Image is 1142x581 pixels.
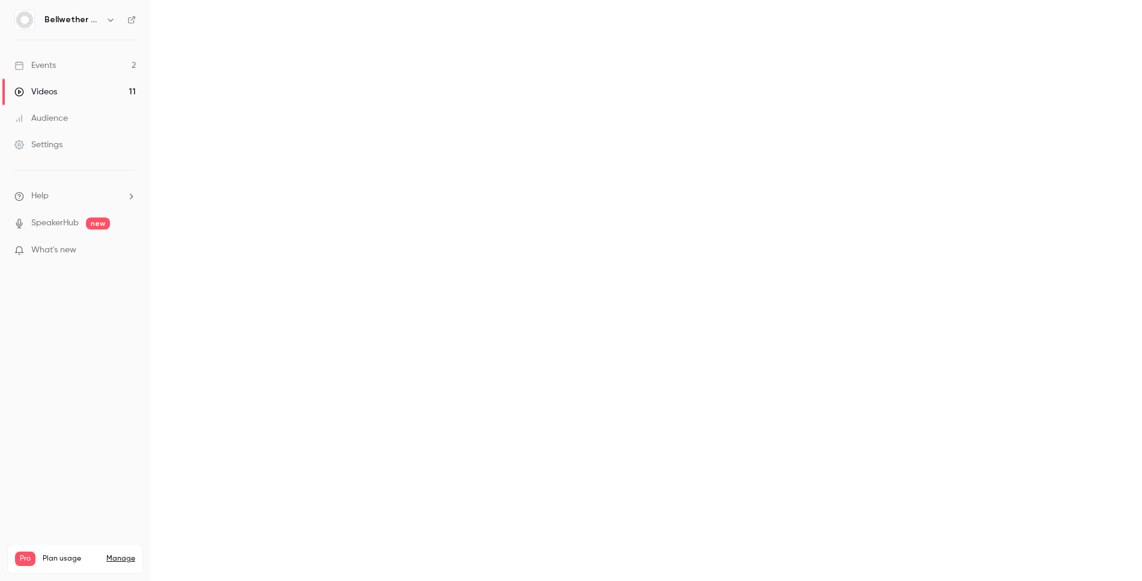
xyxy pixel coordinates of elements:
[31,244,76,257] span: What's new
[14,139,63,151] div: Settings
[31,190,49,202] span: Help
[121,245,136,256] iframe: Noticeable Trigger
[43,554,99,564] span: Plan usage
[14,112,68,124] div: Audience
[86,217,110,230] span: new
[15,10,34,29] img: Bellwether Coffee
[106,554,135,564] a: Manage
[15,552,35,566] span: Pro
[31,217,79,230] a: SpeakerHub
[14,59,56,71] div: Events
[44,14,101,26] h6: Bellwether Coffee
[14,190,136,202] li: help-dropdown-opener
[14,86,57,98] div: Videos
